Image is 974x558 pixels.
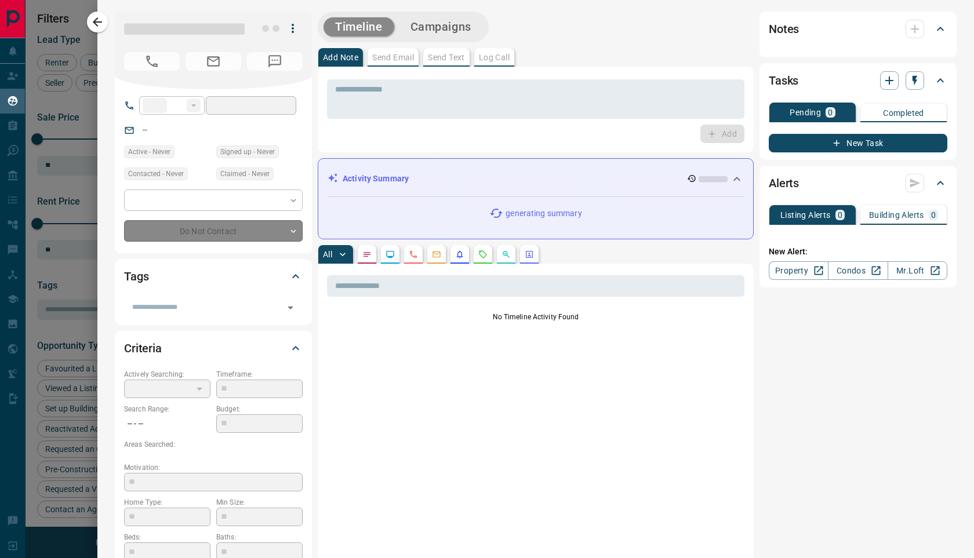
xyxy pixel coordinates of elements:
[828,261,888,280] a: Condos
[216,532,303,542] p: Baths:
[124,339,162,358] h2: Criteria
[769,169,947,197] div: Alerts
[124,267,148,286] h2: Tags
[455,250,464,259] svg: Listing Alerts
[525,250,534,259] svg: Agent Actions
[124,497,210,508] p: Home Type:
[362,250,372,259] svg: Notes
[501,250,511,259] svg: Opportunities
[220,168,270,180] span: Claimed - Never
[124,439,303,450] p: Areas Searched:
[247,52,303,71] span: No Number
[328,168,744,189] div: Activity Summary
[931,211,936,219] p: 0
[124,462,303,473] p: Motivation:
[399,17,483,37] button: Campaigns
[769,174,799,192] h2: Alerts
[216,404,303,414] p: Budget:
[282,300,299,316] button: Open
[888,261,947,280] a: Mr.Loft
[343,173,409,185] p: Activity Summary
[124,404,210,414] p: Search Range:
[790,108,821,116] p: Pending
[769,246,947,258] p: New Alert:
[220,146,275,158] span: Signed up - Never
[124,262,303,290] div: Tags
[432,250,441,259] svg: Emails
[828,108,833,116] p: 0
[769,134,947,152] button: New Task
[780,211,831,219] p: Listing Alerts
[324,17,394,37] button: Timeline
[769,67,947,94] div: Tasks
[124,52,180,71] span: No Number
[478,250,488,259] svg: Requests
[769,15,947,43] div: Notes
[124,220,303,242] div: Do Not Contact
[869,211,924,219] p: Building Alerts
[506,207,582,220] p: generating summary
[323,250,332,258] p: All
[769,261,828,280] a: Property
[386,250,395,259] svg: Lead Browsing Activity
[124,414,210,433] p: -- - --
[883,109,924,117] p: Completed
[216,497,303,508] p: Min Size:
[838,211,842,219] p: 0
[124,532,210,542] p: Beds:
[186,52,241,71] span: No Email
[124,369,210,380] p: Actively Searching:
[769,20,799,38] h2: Notes
[128,146,170,158] span: Active - Never
[143,125,147,134] a: --
[216,369,303,380] p: Timeframe:
[323,53,358,61] p: Add Note
[769,71,798,90] h2: Tasks
[327,312,744,322] p: No Timeline Activity Found
[128,168,184,180] span: Contacted - Never
[409,250,418,259] svg: Calls
[124,334,303,362] div: Criteria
